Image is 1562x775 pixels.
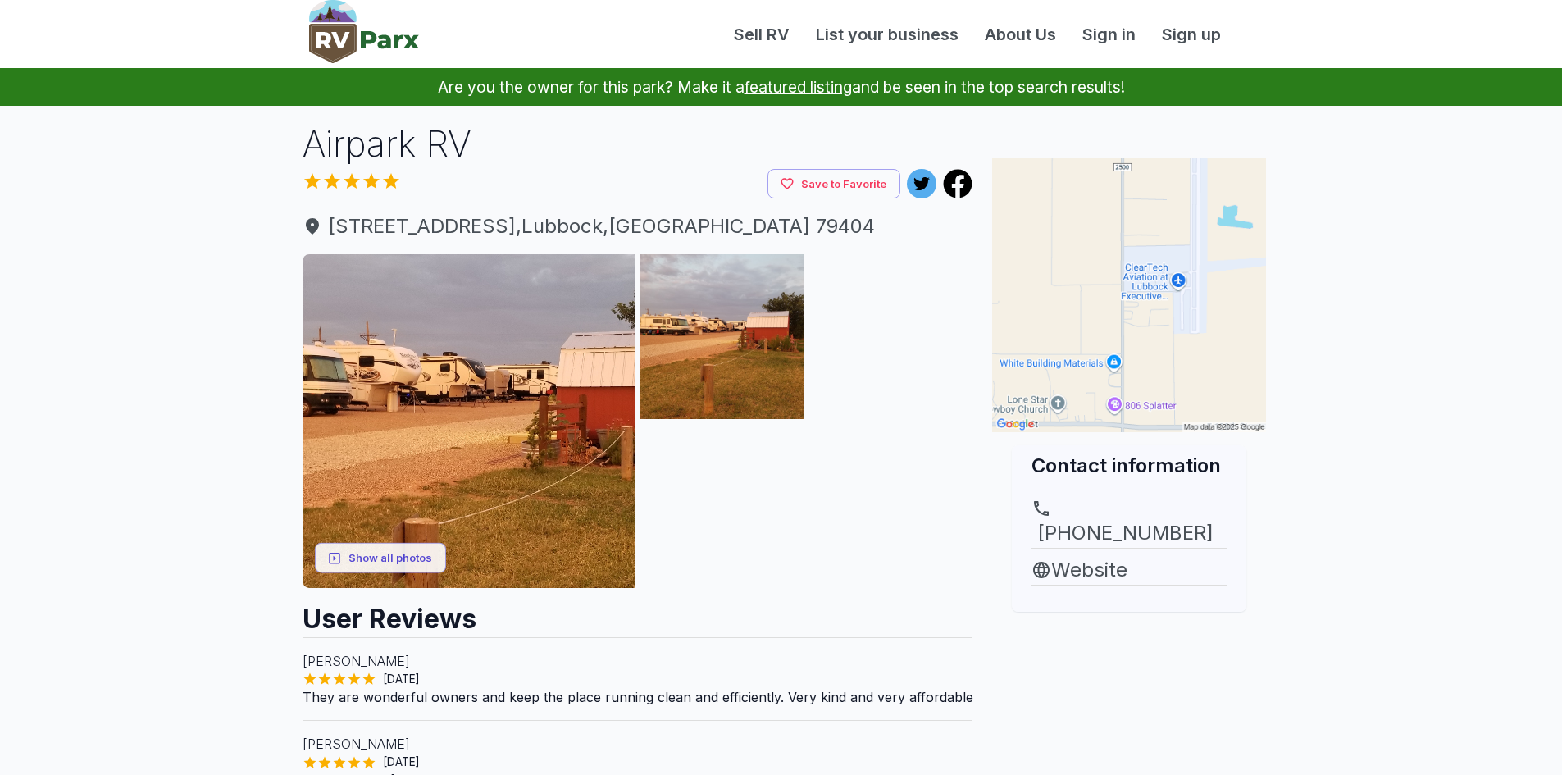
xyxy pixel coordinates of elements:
[1031,499,1227,548] a: [PHONE_NUMBER]
[303,734,973,754] p: [PERSON_NAME]
[20,68,1542,106] p: Are you the owner for this park? Make it a and be seen in the top search results!
[303,588,973,637] h2: User Reviews
[303,651,973,671] p: [PERSON_NAME]
[303,212,973,241] span: [STREET_ADDRESS] , Lubbock , [GEOGRAPHIC_DATA] 79404
[803,22,972,47] a: List your business
[1031,452,1227,479] h2: Contact information
[721,22,803,47] a: Sell RV
[1149,22,1234,47] a: Sign up
[808,254,973,419] img: AAcXr8oAY2wHFXMCqBdjjbu4iMr21lspK0qO4ryj4smGFgGuVZhixGUvzMF3MTnWXM-HiXsub-VcTlRh-lumNn5V1lFbURUfu...
[972,22,1069,47] a: About Us
[1069,22,1149,47] a: Sign in
[376,671,426,687] span: [DATE]
[640,254,804,419] img: AAcXr8oB-llMyv4Rj1uN3zTF3A9QcYSP_9XvcMf8am1e5dcwF7yKnd9MuHq8AhEi_nI_fjJVF2ZFz1A9aufrA0RwGfmxTDS8g...
[376,754,426,770] span: [DATE]
[315,543,446,573] button: Show all photos
[303,687,973,707] p: They are wonderful owners and keep the place running clean and efficiently. Very kind and very af...
[640,423,804,588] img: AAcXr8rA0S6H3cr5R0cwENoDC8XBfVTLnbv7ZZ3OG8PmhWvqoDtPjdpCbZHvlISYZBg2jGPbiZOYJ_gn0n1hIGUDtUznc3xQW...
[1031,555,1227,585] a: Website
[992,158,1266,432] img: Map for Airpark RV
[745,77,852,97] a: featured listing
[303,119,973,169] h1: Airpark RV
[303,254,636,588] img: AAcXr8qbdEz-PB91TyLjINalGo5ppwuHnSbnClANk3ap3J1eSyj9IQTFp6kDphutrHcHPl0OAkqAjnBy9dcA52VS4iXV_mZNJ...
[303,212,973,241] a: [STREET_ADDRESS],Lubbock,[GEOGRAPHIC_DATA] 79404
[767,169,900,199] button: Save to Favorite
[808,423,973,588] img: AAcXr8pz_7BQPitLGSh_kE5UZB3H0hckueNs35uZKmv2lEWF6w3vteK1px456GJ9egzebTwXCb7vKYlbGEbOX0_X8Jufy6nTV...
